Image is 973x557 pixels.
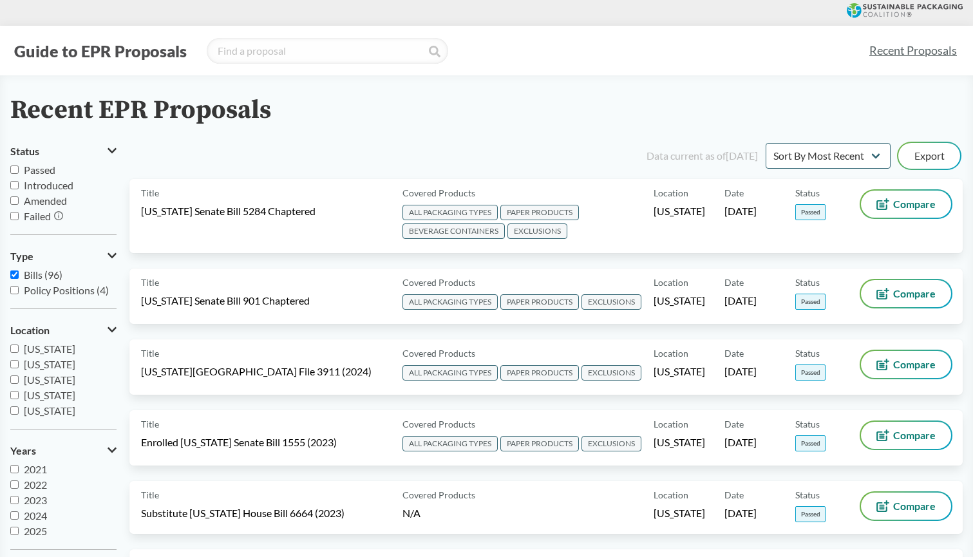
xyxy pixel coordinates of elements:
span: Location [654,488,688,502]
span: Location [654,186,688,200]
span: EXCLUSIONS [581,294,641,310]
span: ALL PACKAGING TYPES [402,294,498,310]
span: Bills (96) [24,269,62,281]
button: Compare [861,191,951,218]
span: Failed [24,210,51,222]
span: [DATE] [724,364,757,379]
span: Location [10,325,50,336]
span: 2021 [24,463,47,475]
span: Passed [795,204,826,220]
span: Location [654,276,688,289]
span: [DATE] [724,204,757,218]
input: Amended [10,196,19,205]
input: 2023 [10,496,19,504]
span: Title [141,276,159,289]
span: EXCLUSIONS [581,436,641,451]
a: Recent Proposals [864,36,963,65]
span: [US_STATE] [24,358,75,370]
input: Failed [10,212,19,220]
span: ALL PACKAGING TYPES [402,365,498,381]
span: Title [141,488,159,502]
span: EXCLUSIONS [507,223,567,239]
span: Title [141,417,159,431]
span: Type [10,250,33,262]
input: [US_STATE] [10,375,19,384]
span: Covered Products [402,186,475,200]
span: Compare [893,288,936,299]
span: 2023 [24,494,47,506]
button: Compare [861,351,951,378]
h2: Recent EPR Proposals [10,96,271,125]
div: Data current as of [DATE] [647,148,758,164]
span: PAPER PRODUCTS [500,205,579,220]
span: Covered Products [402,346,475,360]
input: 2021 [10,465,19,473]
span: Compare [893,199,936,209]
span: [US_STATE][GEOGRAPHIC_DATA] File 3911 (2024) [141,364,372,379]
input: [US_STATE] [10,360,19,368]
span: Passed [795,294,826,310]
input: 2024 [10,511,19,520]
span: [US_STATE] [654,364,705,379]
input: Bills (96) [10,270,19,279]
span: [US_STATE] Senate Bill 901 Chaptered [141,294,310,308]
input: [US_STATE] [10,391,19,399]
span: Passed [795,506,826,522]
span: Passed [795,435,826,451]
span: Location [654,417,688,431]
span: PAPER PRODUCTS [500,436,579,451]
input: Introduced [10,181,19,189]
input: [US_STATE] [10,406,19,415]
span: Date [724,346,744,360]
button: Export [898,143,960,169]
span: N/A [402,507,420,519]
span: Years [10,445,36,457]
button: Compare [861,493,951,520]
span: Amended [24,194,67,207]
span: Status [795,276,820,289]
input: Find a proposal [207,38,448,64]
span: [US_STATE] [654,435,705,449]
span: [US_STATE] [24,389,75,401]
span: Status [795,186,820,200]
span: Policy Positions (4) [24,284,109,296]
span: Date [724,417,744,431]
span: Status [795,417,820,431]
span: [US_STATE] [24,343,75,355]
input: 2022 [10,480,19,489]
span: Substitute [US_STATE] House Bill 6664 (2023) [141,506,345,520]
span: [DATE] [724,506,757,520]
span: 2024 [24,509,47,522]
span: [DATE] [724,435,757,449]
span: ALL PACKAGING TYPES [402,436,498,451]
span: Date [724,276,744,289]
button: Type [10,245,117,267]
span: PAPER PRODUCTS [500,294,579,310]
input: [US_STATE] [10,345,19,353]
span: Status [10,146,39,157]
span: 2025 [24,525,47,537]
span: Compare [893,501,936,511]
button: Guide to EPR Proposals [10,41,191,61]
button: Location [10,319,117,341]
button: Years [10,440,117,462]
span: Compare [893,430,936,440]
span: Date [724,186,744,200]
span: 2022 [24,478,47,491]
input: 2025 [10,527,19,535]
input: Policy Positions (4) [10,286,19,294]
input: Passed [10,165,19,174]
span: EXCLUSIONS [581,365,641,381]
span: [DATE] [724,294,757,308]
button: Compare [861,422,951,449]
span: Enrolled [US_STATE] Senate Bill 1555 (2023) [141,435,337,449]
span: Introduced [24,179,73,191]
span: Status [795,488,820,502]
span: [US_STATE] Senate Bill 5284 Chaptered [141,204,316,218]
span: Covered Products [402,417,475,431]
span: Passed [795,364,826,381]
span: Title [141,346,159,360]
span: [US_STATE] [654,204,705,218]
span: Covered Products [402,488,475,502]
span: [US_STATE] [654,294,705,308]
